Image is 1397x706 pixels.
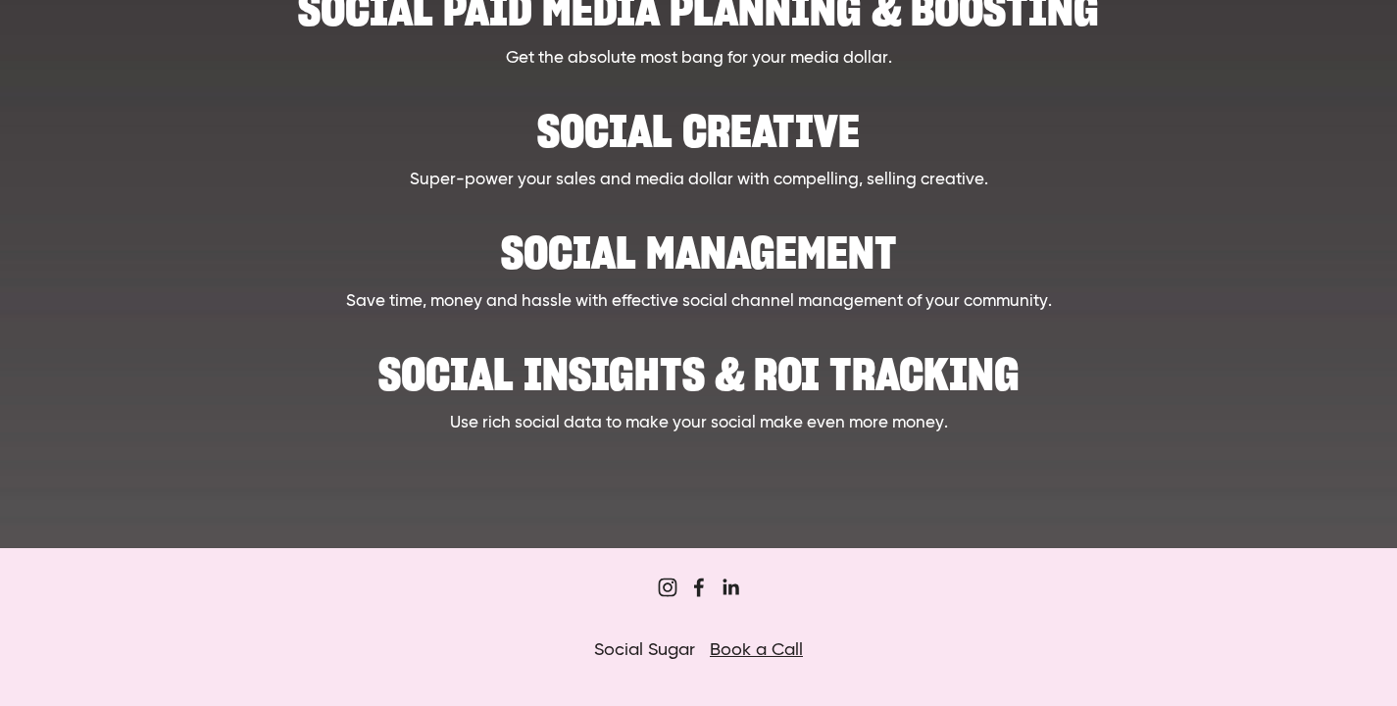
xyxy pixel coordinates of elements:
a: Social creative Super-power your sales and media dollar with compelling, selling creative. [180,91,1217,193]
h2: Social creative [180,91,1217,151]
p: Save time, money and hassle with effective social channel management of your community. [180,289,1217,315]
p: Use rich social data to make your social make even more money. [180,411,1217,436]
p: Super-power your sales and media dollar with compelling, selling creative. [180,168,1217,193]
a: Sugar&Partners [658,578,677,597]
p: Get the absolute most bang for your media dollar. [180,46,1217,72]
h2: Social Management [180,213,1217,273]
a: Book a Call [710,641,803,659]
h2: Social Insights & ROI Tracking [180,334,1217,394]
span: Social Sugar [594,641,695,659]
a: Sugar Digi [689,578,709,597]
a: Jordan Eley [721,578,740,597]
a: Social Management Save time, money and hassle with effective social channel management of your co... [180,213,1217,315]
a: Social Insights & ROI Tracking Use rich social data to make your social make even more money. [180,334,1217,436]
